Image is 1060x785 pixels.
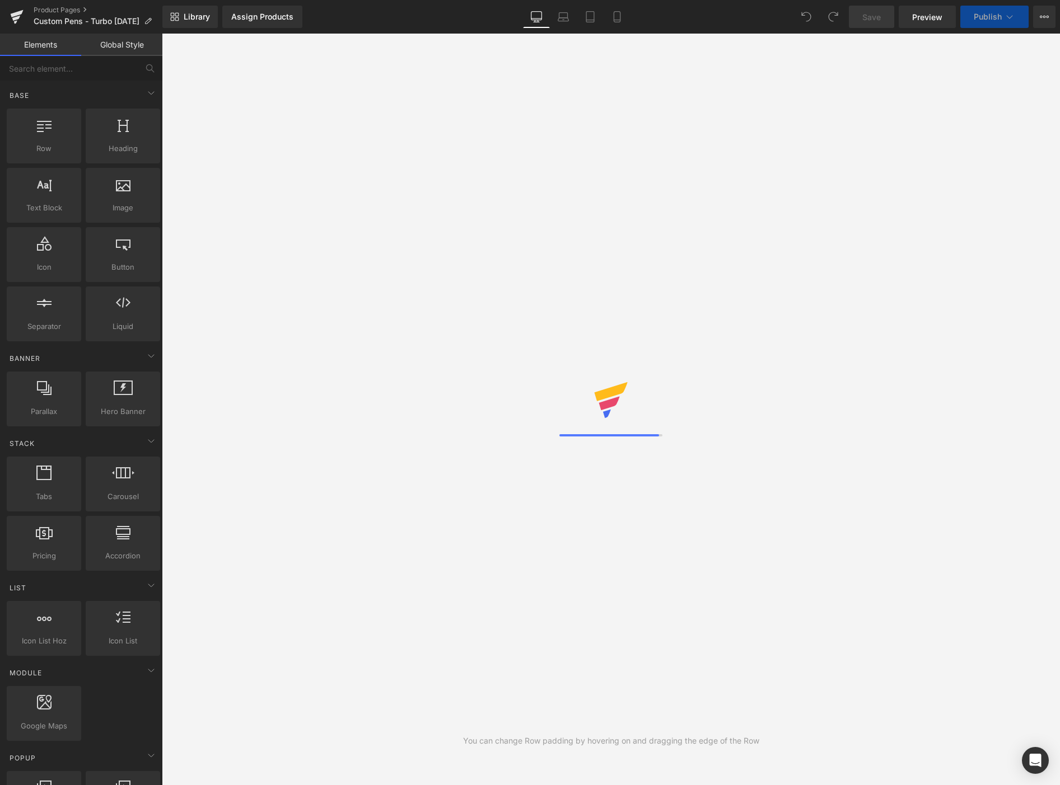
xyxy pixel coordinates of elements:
span: Publish [974,12,1002,21]
span: Parallax [10,406,78,417]
span: Library [184,12,210,22]
a: New Library [162,6,218,28]
button: Undo [795,6,818,28]
span: Icon List [89,635,157,647]
span: Separator [10,321,78,332]
span: Base [8,90,30,101]
span: Custom Pens - Turbo [DATE] [34,17,139,26]
span: Row [10,143,78,154]
span: Heading [89,143,157,154]
span: Banner [8,353,41,364]
span: Text Block [10,202,78,214]
span: Stack [8,438,36,449]
span: Module [8,668,43,678]
span: Icon List Hoz [10,635,78,647]
span: Liquid [89,321,157,332]
span: Icon [10,261,78,273]
a: Laptop [550,6,577,28]
button: Publish [960,6,1029,28]
span: Popup [8,753,37,763]
span: List [8,582,27,593]
span: Accordion [89,550,157,562]
div: Assign Products [231,12,293,21]
span: Button [89,261,157,273]
a: Global Style [81,34,162,56]
button: Redo [822,6,844,28]
span: Image [89,202,157,214]
span: Hero Banner [89,406,157,417]
span: Carousel [89,491,157,502]
div: Open Intercom Messenger [1022,747,1049,774]
span: Pricing [10,550,78,562]
a: Tablet [577,6,604,28]
span: Tabs [10,491,78,502]
div: You can change Row padding by hovering on and dragging the edge of the Row [463,735,759,747]
a: Mobile [604,6,631,28]
a: Product Pages [34,6,162,15]
span: Google Maps [10,720,78,732]
a: Preview [899,6,956,28]
span: Save [862,11,881,23]
a: Desktop [523,6,550,28]
span: Preview [912,11,942,23]
button: More [1033,6,1056,28]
